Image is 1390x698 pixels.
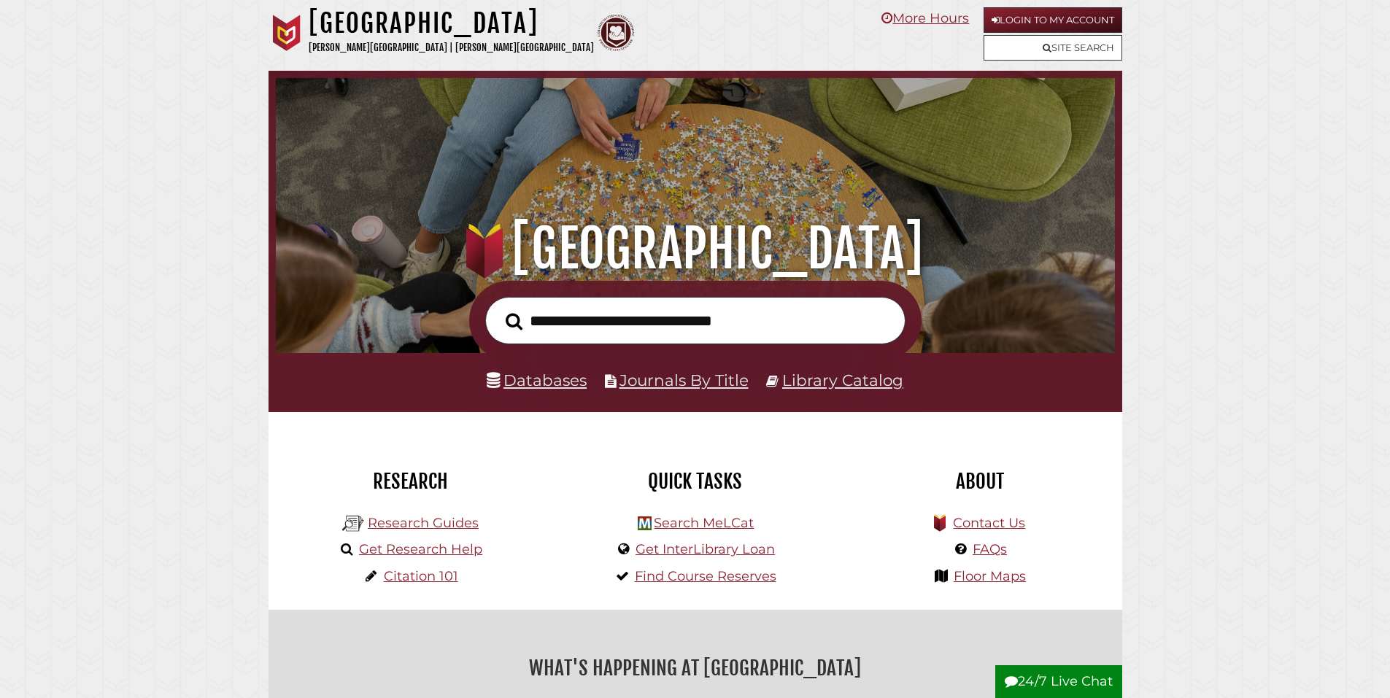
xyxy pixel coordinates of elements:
a: Databases [487,371,587,389]
i: Search [506,312,522,330]
a: Search MeLCat [654,515,754,531]
a: Login to My Account [984,7,1122,33]
h2: Research [279,469,542,494]
h2: About [849,469,1111,494]
a: Library Catalog [782,371,903,389]
a: Floor Maps [954,568,1026,584]
a: Citation 101 [384,568,458,584]
h1: [GEOGRAPHIC_DATA] [296,217,1094,281]
p: [PERSON_NAME][GEOGRAPHIC_DATA] | [PERSON_NAME][GEOGRAPHIC_DATA] [309,39,594,56]
a: Get InterLibrary Loan [636,541,775,557]
a: Journals By Title [619,371,749,389]
a: Research Guides [368,515,479,531]
img: Hekman Library Logo [638,516,652,530]
img: Calvin University [269,15,305,51]
a: Site Search [984,35,1122,61]
a: Contact Us [953,515,1025,531]
a: FAQs [973,541,1007,557]
a: Find Course Reserves [635,568,776,584]
a: Get Research Help [359,541,482,557]
button: Search [498,309,530,335]
a: More Hours [881,10,969,26]
h2: Quick Tasks [564,469,827,494]
h1: [GEOGRAPHIC_DATA] [309,7,594,39]
img: Calvin Theological Seminary [598,15,634,51]
h2: What's Happening at [GEOGRAPHIC_DATA] [279,651,1111,685]
img: Hekman Library Logo [342,513,364,535]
